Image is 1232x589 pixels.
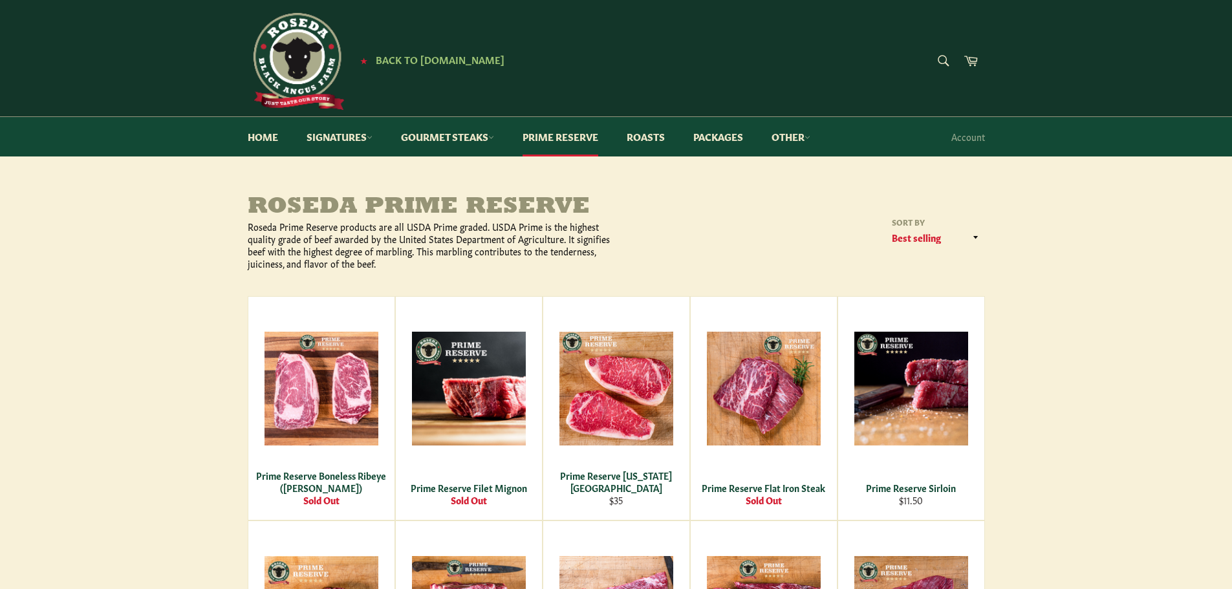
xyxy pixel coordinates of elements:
[404,494,534,506] div: Sold Out
[698,482,828,494] div: Prime Reserve Flat Iron Steak
[854,332,968,445] img: Prime Reserve Sirloin
[360,55,367,65] span: ★
[388,117,507,156] a: Gourmet Steaks
[265,332,378,445] img: Prime Reserve Boneless Ribeye (Delmonico)
[759,117,823,156] a: Other
[559,332,673,445] img: Prime Reserve New York Strip
[235,117,291,156] a: Home
[707,332,821,445] img: Prime Reserve Flat Iron Steak
[248,13,345,110] img: Roseda Beef
[690,296,838,520] a: Prime Reserve Flat Iron Steak Prime Reserve Flat Iron Steak Sold Out
[698,494,828,506] div: Sold Out
[256,469,386,495] div: Prime Reserve Boneless Ribeye ([PERSON_NAME])
[376,52,504,66] span: Back to [DOMAIN_NAME]
[404,482,534,494] div: Prime Reserve Filet Mignon
[846,494,976,506] div: $11.50
[888,217,985,228] label: Sort by
[551,469,681,495] div: Prime Reserve [US_STATE][GEOGRAPHIC_DATA]
[945,118,991,156] a: Account
[354,55,504,65] a: ★ Back to [DOMAIN_NAME]
[680,117,756,156] a: Packages
[510,117,611,156] a: Prime Reserve
[838,296,985,520] a: Prime Reserve Sirloin Prime Reserve Sirloin $11.50
[256,494,386,506] div: Sold Out
[395,296,543,520] a: Prime Reserve Filet Mignon Prime Reserve Filet Mignon Sold Out
[543,296,690,520] a: Prime Reserve New York Strip Prime Reserve [US_STATE][GEOGRAPHIC_DATA] $35
[846,482,976,494] div: Prime Reserve Sirloin
[294,117,385,156] a: Signatures
[248,296,395,520] a: Prime Reserve Boneless Ribeye (Delmonico) Prime Reserve Boneless Ribeye ([PERSON_NAME]) Sold Out
[614,117,678,156] a: Roasts
[412,332,526,445] img: Prime Reserve Filet Mignon
[248,195,616,220] h1: Roseda Prime Reserve
[551,494,681,506] div: $35
[248,220,616,270] p: Roseda Prime Reserve products are all USDA Prime graded. USDA Prime is the highest quality grade ...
